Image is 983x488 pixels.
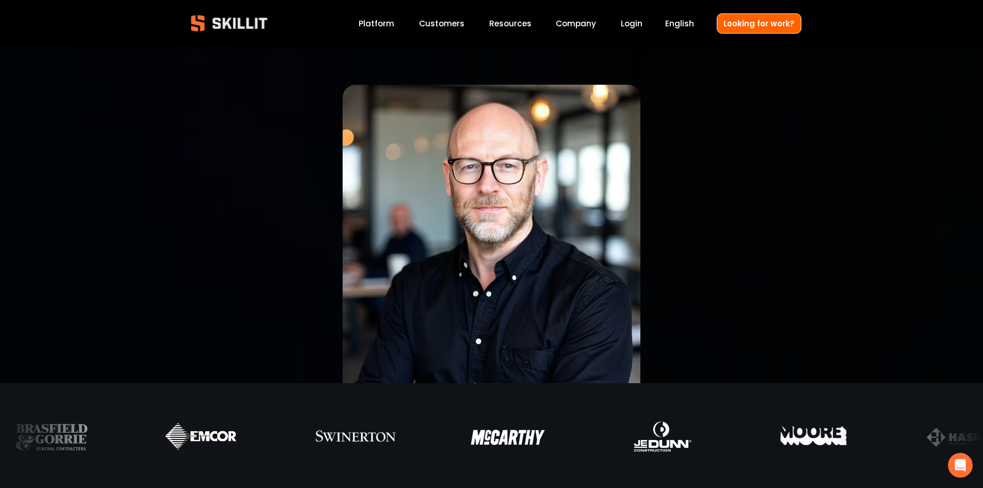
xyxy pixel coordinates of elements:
[717,13,801,34] a: Looking for work?
[182,8,276,39] img: Skillit
[489,18,531,29] span: Resources
[621,17,642,30] a: Login
[419,17,464,30] a: Customers
[665,18,694,29] span: English
[489,17,531,30] a: folder dropdown
[665,17,694,30] div: language picker
[556,17,596,30] a: Company
[359,17,394,30] a: Platform
[948,453,973,478] div: Open Intercom Messenger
